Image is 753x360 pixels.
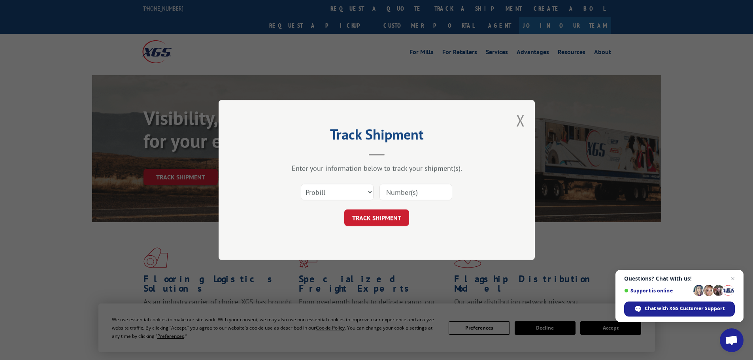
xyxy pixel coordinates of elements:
[624,288,691,294] span: Support is online
[258,164,495,173] div: Enter your information below to track your shipment(s).
[516,110,525,131] button: Close modal
[344,209,409,226] button: TRACK SHIPMENT
[379,184,452,200] input: Number(s)
[645,305,725,312] span: Chat with XGS Customer Support
[728,274,738,283] span: Close chat
[624,302,735,317] div: Chat with XGS Customer Support
[720,328,744,352] div: Open chat
[624,275,735,282] span: Questions? Chat with us!
[258,129,495,144] h2: Track Shipment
